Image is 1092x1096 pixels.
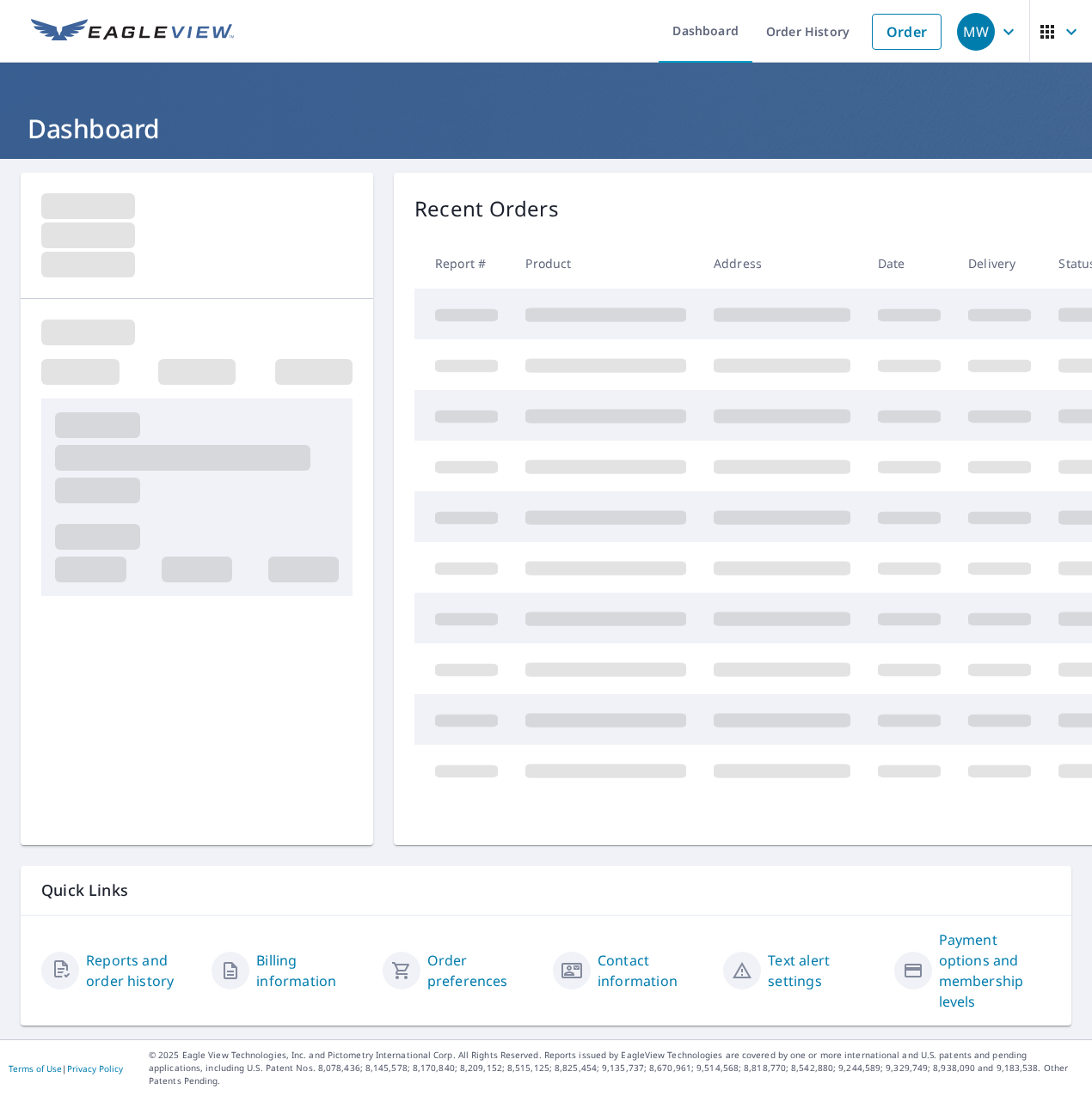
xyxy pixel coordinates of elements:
[414,193,559,224] p: Recent Orders
[700,238,864,289] th: Address
[768,950,880,991] a: Text alert settings
[149,1049,1083,1087] p: © 2025 Eagle View Technologies, Inc. and Pictometry International Corp. All Rights Reserved. Repo...
[957,13,995,51] div: MW
[414,238,512,289] th: Report #
[954,238,1045,289] th: Delivery
[31,19,234,45] img: EV Logo
[427,950,539,991] a: Order preferences
[41,880,1051,901] p: Quick Links
[512,238,700,289] th: Product
[86,950,198,991] a: Reports and order history
[9,1063,62,1075] a: Terms of Use
[9,1063,123,1074] p: |
[67,1063,123,1075] a: Privacy Policy
[872,14,942,50] a: Order
[598,950,709,991] a: Contact information
[256,950,368,991] a: Billing information
[864,238,954,289] th: Date
[21,111,1071,146] h1: Dashboard
[939,929,1051,1012] a: Payment options and membership levels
